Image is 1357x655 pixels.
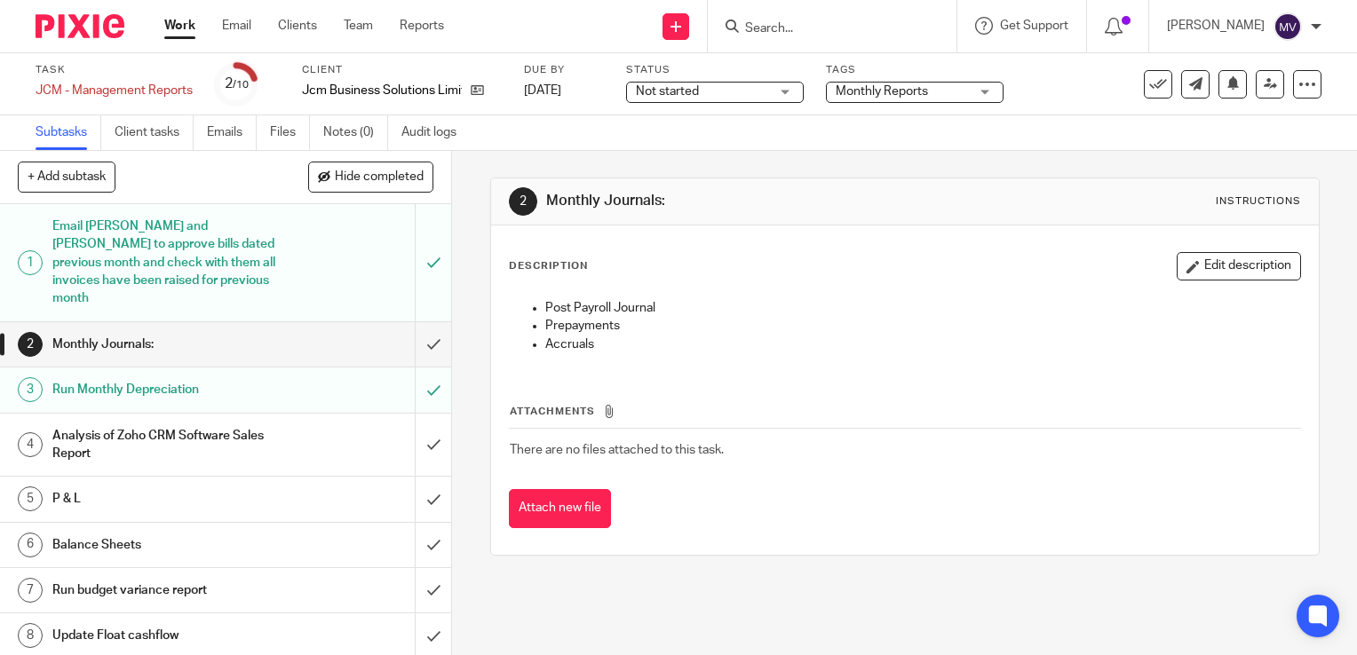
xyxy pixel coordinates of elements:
h1: Email [PERSON_NAME] and [PERSON_NAME] to approve bills dated previous month and check with them a... [52,213,282,312]
button: + Add subtask [18,162,115,192]
a: Emails [207,115,257,150]
a: Client tasks [115,115,194,150]
div: 6 [18,533,43,557]
span: Hide completed [335,170,424,185]
span: [DATE] [524,84,561,97]
a: Audit logs [401,115,470,150]
a: Work [164,17,195,35]
span: There are no files attached to this task. [510,444,724,456]
div: JCM - Management Reports [36,82,193,99]
div: 5 [18,486,43,511]
label: Task [36,63,193,77]
h1: Monthly Journals: [546,192,942,210]
div: Instructions [1216,194,1301,209]
button: Attach new file [509,489,611,529]
label: Client [302,63,502,77]
h1: Balance Sheets [52,532,282,558]
span: Monthly Reports [836,85,928,98]
h1: Monthly Journals: [52,331,282,358]
button: Hide completed [308,162,433,192]
img: svg%3E [1274,12,1302,41]
div: 8 [18,623,43,648]
span: Get Support [1000,20,1068,32]
h1: Run budget variance report [52,577,282,604]
h1: P & L [52,485,282,512]
p: Jcm Business Solutions Limited [302,82,462,99]
p: Accruals [545,335,1300,353]
label: Tags [826,63,1004,77]
p: Description [509,259,588,273]
label: Due by [524,63,604,77]
p: Prepayments [545,317,1300,335]
span: Attachments [510,406,595,416]
a: Email [222,17,251,35]
h1: Update Float cashflow [52,622,282,649]
a: Team [344,17,373,35]
input: Search [743,21,903,37]
label: Status [626,63,804,77]
img: Pixie [36,14,124,38]
p: [PERSON_NAME] [1167,17,1265,35]
a: Clients [278,17,317,35]
div: 7 [18,578,43,603]
div: 4 [18,432,43,457]
h1: Analysis of Zoho CRM Software Sales Report [52,422,282,468]
button: Edit description [1177,252,1301,280]
div: 1 [18,250,43,275]
div: 2 [18,332,43,357]
h1: Run Monthly Depreciation [52,376,282,403]
p: Post Payroll Journal [545,299,1300,317]
span: Not started [636,85,699,98]
div: 3 [18,377,43,402]
div: 2 [225,74,249,94]
small: /10 [233,80,249,90]
a: Notes (0) [323,115,388,150]
div: 2 [509,187,537,216]
a: Files [270,115,310,150]
a: Reports [400,17,444,35]
a: Subtasks [36,115,101,150]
